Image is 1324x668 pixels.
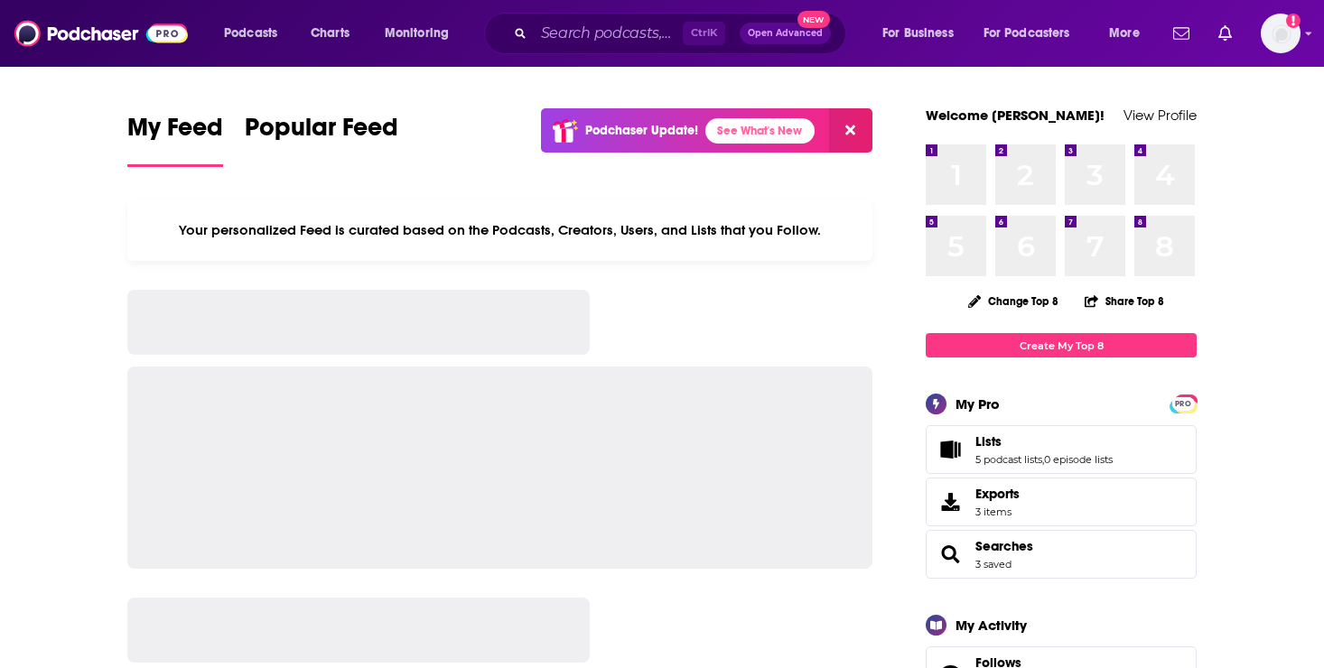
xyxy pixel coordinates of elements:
[870,19,976,48] button: open menu
[748,29,823,38] span: Open Advanced
[224,21,277,46] span: Podcasts
[975,486,1020,502] span: Exports
[932,542,968,567] a: Searches
[975,453,1042,466] a: 5 podcast lists
[926,333,1197,357] a: Create My Top 8
[975,506,1020,518] span: 3 items
[1124,107,1197,124] a: View Profile
[1096,19,1162,48] button: open menu
[127,112,223,167] a: My Feed
[14,16,188,51] img: Podchaser - Follow, Share and Rate Podcasts
[972,19,1096,48] button: open menu
[211,19,301,48] button: open menu
[1172,396,1194,410] a: PRO
[1172,397,1194,411] span: PRO
[740,23,831,44] button: Open AdvancedNew
[299,19,360,48] a: Charts
[956,617,1027,634] div: My Activity
[1042,453,1044,466] span: ,
[797,11,830,28] span: New
[1286,14,1301,28] svg: Add a profile image
[975,558,1012,571] a: 3 saved
[311,21,350,46] span: Charts
[1044,453,1113,466] a: 0 episode lists
[1166,18,1197,49] a: Show notifications dropdown
[932,437,968,462] a: Lists
[1084,283,1165,319] button: Share Top 8
[127,112,223,153] span: My Feed
[245,112,398,167] a: Popular Feed
[984,21,1070,46] span: For Podcasters
[1109,21,1140,46] span: More
[926,478,1197,526] a: Exports
[534,19,683,48] input: Search podcasts, credits, & more...
[882,21,954,46] span: For Business
[385,21,449,46] span: Monitoring
[1261,14,1301,53] button: Show profile menu
[501,13,863,54] div: Search podcasts, credits, & more...
[926,425,1197,474] span: Lists
[585,123,698,138] p: Podchaser Update!
[975,433,1113,450] a: Lists
[975,538,1033,554] a: Searches
[975,433,1002,450] span: Lists
[957,290,1069,312] button: Change Top 8
[932,489,968,515] span: Exports
[372,19,472,48] button: open menu
[127,199,872,261] div: Your personalized Feed is curated based on the Podcasts, Creators, Users, and Lists that you Follow.
[926,530,1197,579] span: Searches
[245,112,398,153] span: Popular Feed
[926,107,1105,124] a: Welcome [PERSON_NAME]!
[1211,18,1239,49] a: Show notifications dropdown
[956,395,1000,413] div: My Pro
[705,118,815,144] a: See What's New
[1261,14,1301,53] span: Logged in as roneledotsonRAD
[1261,14,1301,53] img: User Profile
[683,22,725,45] span: Ctrl K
